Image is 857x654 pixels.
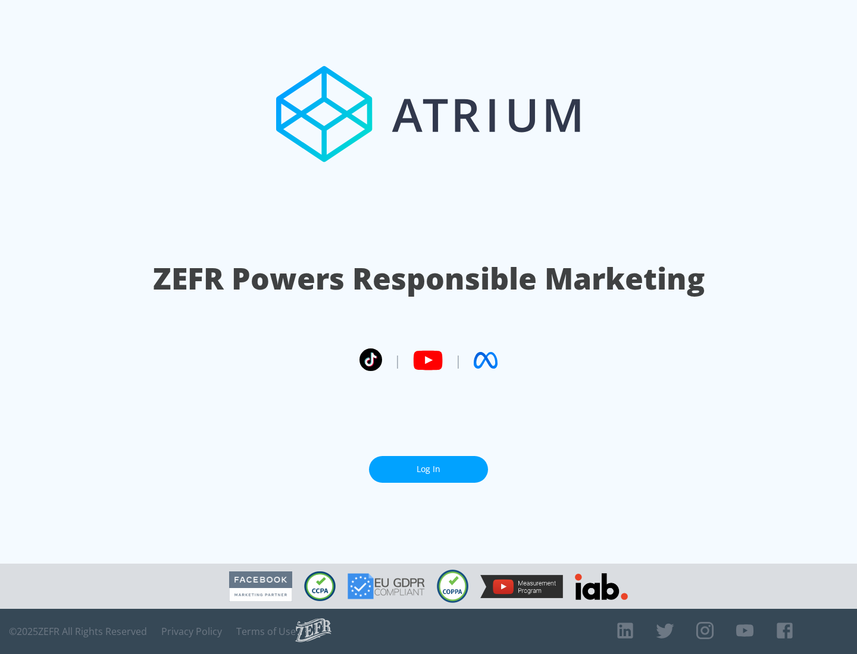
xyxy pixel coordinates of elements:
span: | [455,351,462,369]
img: CCPA Compliant [304,571,336,601]
span: © 2025 ZEFR All Rights Reserved [9,625,147,637]
img: GDPR Compliant [348,573,425,599]
img: IAB [575,573,628,600]
h1: ZEFR Powers Responsible Marketing [153,258,705,299]
img: COPPA Compliant [437,570,468,603]
img: YouTube Measurement Program [480,575,563,598]
a: Log In [369,456,488,483]
img: Facebook Marketing Partner [229,571,292,602]
span: | [394,351,401,369]
a: Privacy Policy [161,625,222,637]
a: Terms of Use [236,625,296,637]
